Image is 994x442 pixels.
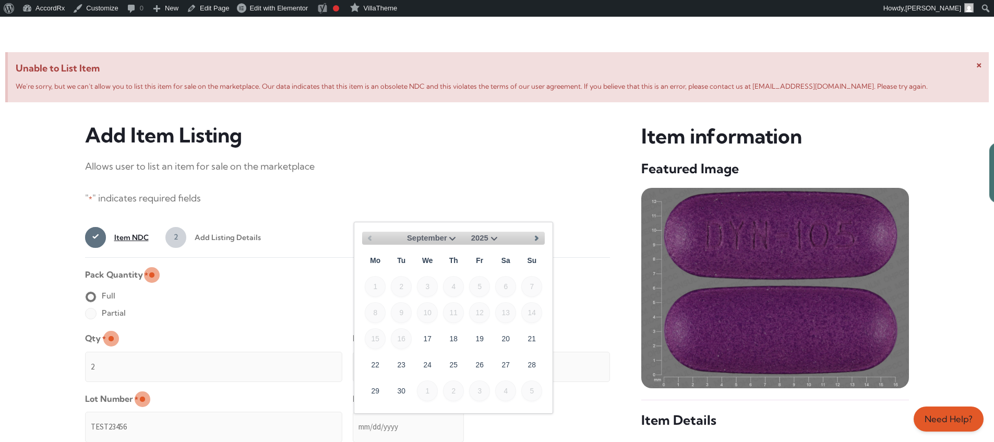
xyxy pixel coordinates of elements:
[16,60,981,77] span: Unable to List Item
[353,412,464,442] input: mm/dd/yyyy
[641,412,909,429] h5: Item Details
[85,390,138,408] label: Lot Number
[417,302,438,323] span: 10
[443,302,464,323] span: 11
[641,123,909,150] h3: Item information
[165,227,186,248] span: 2
[469,250,490,271] span: Friday
[529,231,545,246] a: Next
[469,380,490,401] span: 3
[85,305,126,321] label: Partial
[905,4,961,12] span: [PERSON_NAME]
[365,250,386,271] span: Monday
[914,407,984,432] a: Need Help?
[85,190,610,207] p: " " indicates required fields
[391,302,412,323] span: 9
[85,266,148,283] legend: Pack Quantity
[471,232,500,245] select: Select year
[365,328,386,349] span: 15
[469,328,490,349] a: 19
[362,231,378,246] a: Previous
[85,123,610,148] h3: Add Item Listing
[186,227,261,248] span: Add Listing Details
[85,288,115,304] label: Full
[85,227,149,248] a: 1Item NDC
[391,250,412,271] span: Tuesday
[521,302,542,323] span: 14
[443,250,464,271] span: Thursday
[417,354,438,375] a: 24
[641,160,909,177] h5: Featured Image
[417,380,438,401] span: 1
[333,5,339,11] div: Focus keyphrase not set
[521,276,542,297] span: 7
[353,390,421,408] label: Expiration Date
[976,57,982,70] span: ×
[85,227,106,248] span: 1
[365,380,386,401] a: 29
[391,354,412,375] a: 23
[417,276,438,297] span: 3
[495,250,516,271] span: Saturday
[495,354,516,375] a: 27
[521,380,542,401] span: 5
[417,250,438,271] span: Wednesday
[469,354,490,375] a: 26
[417,328,438,349] a: 17
[443,380,464,401] span: 2
[495,380,516,401] span: 4
[521,354,542,375] a: 28
[495,302,516,323] span: 13
[391,276,412,297] span: 2
[365,354,386,375] a: 22
[521,250,542,271] span: Sunday
[521,328,542,349] a: 21
[469,276,490,297] span: 5
[85,330,106,347] label: Qty
[391,328,412,349] span: 16
[85,158,610,175] p: Allows user to list an item for sale on the marketplace
[495,328,516,349] a: 20
[443,354,464,375] a: 25
[407,232,459,245] select: Select month
[365,276,386,297] span: 1
[469,302,490,323] span: 12
[443,328,464,349] a: 18
[391,380,412,401] a: 30
[353,330,406,347] label: Listing Price
[365,302,386,323] span: 8
[495,276,516,297] span: 6
[443,276,464,297] span: 4
[249,4,308,12] span: Edit with Elementor
[16,82,928,90] span: We’re sorry, but we can’t allow you to list this item for sale on the marketplace. Our data indic...
[106,227,149,248] span: Item NDC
